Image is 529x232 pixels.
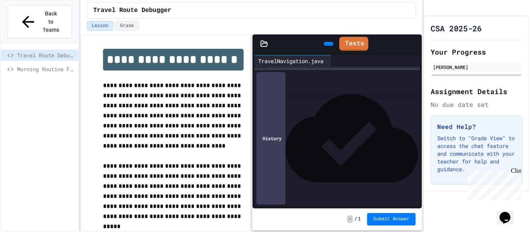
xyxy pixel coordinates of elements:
iframe: chat widget [496,201,521,224]
div: No due date set [431,100,522,109]
span: Fold line [264,69,268,75]
div: [PERSON_NAME] [433,64,520,70]
span: Travel Route Debugger [93,6,172,15]
button: Grade [115,21,139,31]
span: Back to Teams [42,10,60,34]
button: Back to Teams [7,5,72,38]
iframe: chat widget [465,167,521,200]
div: 1 [254,68,264,76]
button: Submit Answer [367,213,416,225]
span: - [347,215,353,223]
div: History [256,72,285,205]
div: TravelNavigation.java [254,55,331,67]
a: Tests [339,37,368,51]
h1: CSA 2025-26 [431,23,482,34]
div: TravelNavigation.java [254,57,327,65]
span: 1 [358,216,361,222]
h3: Need Help? [437,122,515,131]
span: / [354,216,357,222]
button: Lesson [87,21,113,31]
div: Chat with us now!Close [3,3,53,49]
h2: Assignment Details [431,86,522,97]
span: Travel Route Debugger [17,51,75,59]
p: Switch to "Grade View" to access the chat feature and communicate with your teacher for help and ... [437,134,515,173]
span: Submit Answer [373,216,410,222]
span: Morning Routine Fix [17,65,75,73]
h2: Your Progress [431,46,522,57]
